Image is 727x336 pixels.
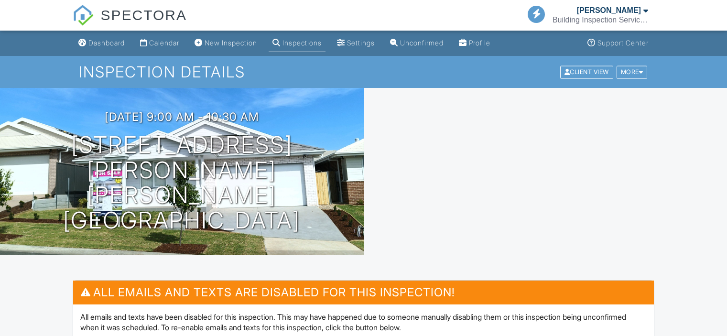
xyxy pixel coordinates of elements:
[400,39,444,47] div: Unconfirmed
[617,65,648,78] div: More
[269,34,326,52] a: Inspections
[386,34,447,52] a: Unconfirmed
[469,39,490,47] div: Profile
[282,39,322,47] div: Inspections
[15,132,348,233] h1: [STREET_ADDRESS][PERSON_NAME] [PERSON_NAME][GEOGRAPHIC_DATA]
[73,5,94,26] img: The Best Home Inspection Software - Spectora
[584,34,652,52] a: Support Center
[560,65,613,78] div: Client View
[553,15,648,25] div: Building Inspection Services
[347,39,375,47] div: Settings
[191,34,261,52] a: New Inspection
[577,6,641,15] div: [PERSON_NAME]
[79,64,648,80] h1: Inspection Details
[73,281,654,304] h3: All emails and texts are disabled for this inspection!
[559,68,616,75] a: Client View
[105,110,259,123] h3: [DATE] 9:00 am - 10:30 am
[75,34,129,52] a: Dashboard
[101,5,187,25] span: SPECTORA
[80,312,647,333] p: All emails and texts have been disabled for this inspection. This may have happened due to someon...
[205,39,257,47] div: New Inspection
[455,34,494,52] a: Profile
[597,39,649,47] div: Support Center
[333,34,379,52] a: Settings
[88,39,125,47] div: Dashboard
[73,14,187,32] a: SPECTORA
[136,34,183,52] a: Calendar
[149,39,179,47] div: Calendar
